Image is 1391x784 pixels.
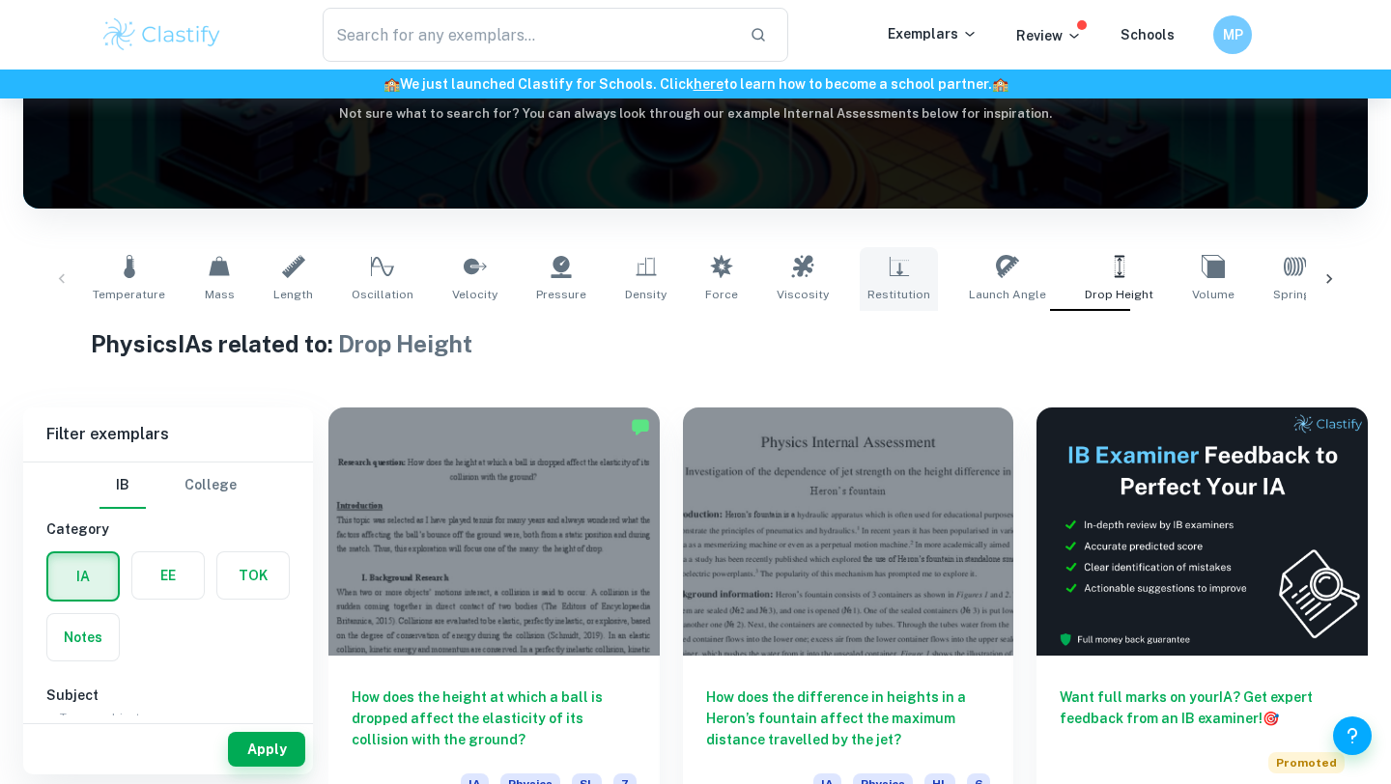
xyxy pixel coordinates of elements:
h6: Want full marks on your IA ? Get expert feedback from an IB examiner! [1060,686,1345,729]
img: Thumbnail [1036,407,1368,656]
a: Schools [1121,27,1175,42]
h6: Filter exemplars [23,407,313,462]
span: Velocity [452,286,497,303]
span: Viscosity [777,286,829,303]
span: Launch Angle [969,286,1046,303]
h6: We just launched Clastify for Schools. Click to learn how to become a school partner. [4,73,1387,95]
span: Drop Height [1085,286,1153,303]
button: EE [132,552,204,599]
p: Review [1016,25,1082,46]
span: Length [273,286,313,303]
span: 🏫 [992,76,1008,92]
button: TOK [217,552,289,599]
button: College [185,462,237,509]
input: Search for any exemplars... [323,8,734,62]
h1: Physics IAs related to: [91,326,1301,361]
img: Marked [631,417,650,436]
span: Drop Height [338,330,472,357]
h6: Subject [46,685,290,706]
span: Force [705,286,738,303]
button: IB [99,462,146,509]
button: Notes [47,614,119,660]
span: Restitution [867,286,930,303]
h6: Category [46,518,290,540]
button: Help and Feedback [1333,716,1372,755]
label: Type a subject [60,709,140,725]
span: Pressure [536,286,586,303]
span: Volume [1192,286,1235,303]
button: Apply [228,732,305,767]
span: 🎯 [1263,711,1279,726]
span: Springs [1273,286,1318,303]
button: IA [48,553,118,600]
h6: Not sure what to search for? You can always look through our example Internal Assessments below f... [23,104,1368,124]
div: Filter type choice [99,462,237,509]
span: Promoted [1268,752,1345,773]
span: 🏫 [383,76,400,92]
span: Density [625,286,667,303]
span: Oscillation [352,286,413,303]
h6: How does the difference in heights in a Heron’s fountain affect the maximum distance travelled by... [706,686,991,750]
a: here [694,76,724,92]
button: MP [1213,15,1252,54]
h6: MP [1222,24,1244,45]
p: Exemplars [888,23,978,44]
span: Temperature [93,286,165,303]
h6: How does the height at which a ball is dropped affect the elasticity of its collision with the gr... [352,686,637,750]
img: Clastify logo [100,15,223,54]
span: Mass [205,286,235,303]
